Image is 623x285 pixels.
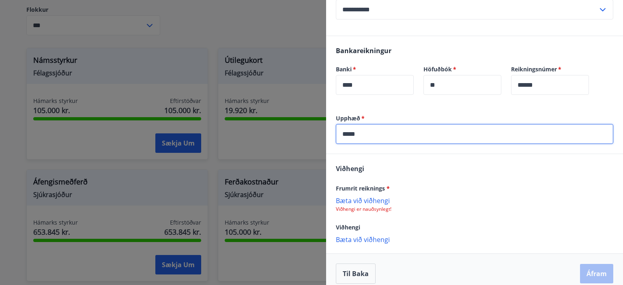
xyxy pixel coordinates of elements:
p: Bæta við viðhengi [336,196,613,204]
button: Til baka [336,264,376,284]
span: Viðhengi [336,223,360,231]
p: Bæta við viðhengi [336,235,613,243]
span: Frumrit reiknings [336,184,390,192]
span: Viðhengi [336,164,364,173]
div: Upphæð [336,124,613,144]
label: Höfuðbók [423,65,501,73]
label: Reikningsnúmer [511,65,589,73]
label: Upphæð [336,114,613,122]
label: Banki [336,65,414,73]
span: Bankareikningur [336,46,391,55]
p: Viðhengi er nauðsynlegt! [336,206,613,212]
